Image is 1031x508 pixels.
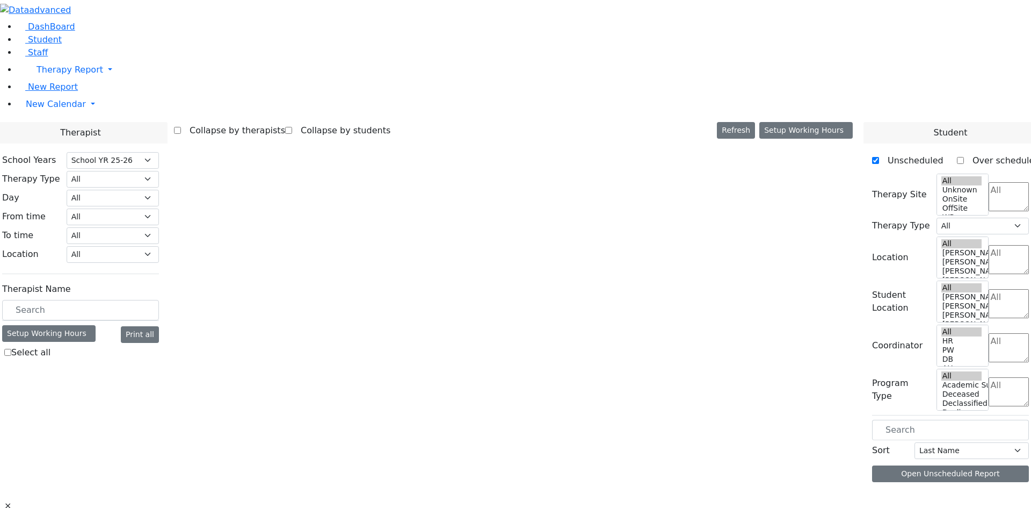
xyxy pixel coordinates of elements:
[2,191,19,204] label: Day
[941,364,982,373] option: AH
[941,337,982,346] option: HR
[941,311,982,320] option: [PERSON_NAME] 3
[121,326,159,343] button: Print all
[181,122,285,139] label: Collapse by therapists
[17,82,78,92] a: New Report
[941,276,982,285] option: [PERSON_NAME] 2
[933,126,967,139] span: Student
[872,289,930,314] label: Student Location
[11,346,50,359] label: Select all
[60,126,100,139] span: Therapist
[26,99,86,109] span: New Calendar
[941,248,982,257] option: [PERSON_NAME] 5
[941,381,982,390] option: Academic Support
[941,408,982,417] option: Declines
[872,377,930,403] label: Program Type
[941,213,982,222] option: WP
[941,399,982,408] option: Declassified
[989,245,1029,274] textarea: Search
[941,204,982,213] option: OffSite
[941,371,982,381] option: All
[17,47,48,58] a: Staff
[941,185,982,195] option: Unknown
[872,219,930,232] label: Therapy Type
[941,327,982,337] option: All
[941,292,982,302] option: [PERSON_NAME] 5
[28,22,75,32] span: DashBoard
[941,195,982,204] option: OnSite
[872,466,1029,482] button: Open Unscheduled Report
[2,154,56,167] label: School Years
[941,355,982,364] option: DB
[292,122,390,139] label: Collapse by students
[989,333,1029,362] textarea: Search
[759,122,853,139] button: Setup Working Hours
[872,251,909,264] label: Location
[879,152,943,169] label: Unscheduled
[941,176,982,185] option: All
[941,320,982,329] option: [PERSON_NAME] 2
[17,59,1031,81] a: Therapy Report
[941,283,982,292] option: All
[989,377,1029,406] textarea: Search
[872,339,923,352] label: Coordinator
[17,22,75,32] a: DashBoard
[2,325,96,342] div: Setup Working Hours
[872,444,890,457] label: Sort
[941,346,982,355] option: PW
[2,283,71,296] label: Therapist Name
[872,188,927,201] label: Therapy Site
[941,239,982,248] option: All
[989,289,1029,318] textarea: Search
[28,34,62,45] span: Student
[28,82,78,92] span: New Report
[989,182,1029,211] textarea: Search
[941,302,982,311] option: [PERSON_NAME] 4
[2,173,60,185] label: Therapy Type
[2,300,159,320] input: Search
[872,420,1029,440] input: Search
[941,390,982,399] option: Deceased
[941,267,982,276] option: [PERSON_NAME] 3
[2,210,46,223] label: From time
[2,248,39,261] label: Location
[37,65,103,75] span: Therapy Report
[941,257,982,267] option: [PERSON_NAME] 4
[17,94,1031,115] a: New Calendar
[717,122,755,139] button: Refresh
[17,34,62,45] a: Student
[2,229,33,242] label: To time
[28,47,48,58] span: Staff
